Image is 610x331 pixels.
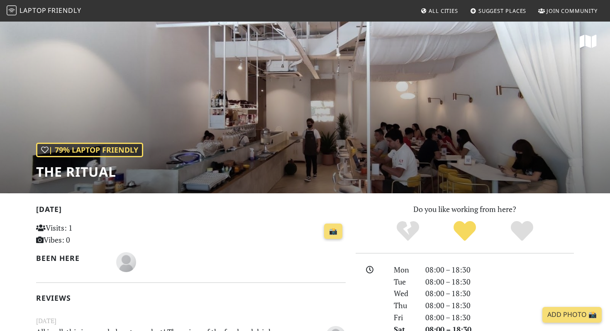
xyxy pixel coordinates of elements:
[420,264,579,276] div: 08:00 – 18:30
[429,7,458,15] span: All Cities
[36,143,143,157] div: | 79% Laptop Friendly
[542,307,602,323] a: Add Photo 📸
[420,287,579,299] div: 08:00 – 18:30
[31,316,351,326] small: [DATE]
[420,312,579,324] div: 08:00 – 18:30
[36,205,346,217] h2: [DATE]
[20,6,46,15] span: Laptop
[379,220,437,243] div: No
[389,264,420,276] div: Mon
[36,254,106,263] h2: Been here
[389,299,420,312] div: Thu
[7,4,81,18] a: LaptopFriendly LaptopFriendly
[36,294,346,302] h2: Reviews
[467,3,530,18] a: Suggest Places
[7,5,17,15] img: LaptopFriendly
[389,312,420,324] div: Fri
[420,276,579,288] div: 08:00 – 18:30
[324,224,342,239] a: 📸
[417,3,461,18] a: All Cities
[116,252,136,272] img: blank-535327c66bd565773addf3077783bbfce4b00ec00e9fd257753287c682c7fa38.png
[420,299,579,312] div: 08:00 – 18:30
[478,7,527,15] span: Suggest Places
[389,287,420,299] div: Wed
[36,164,143,180] h1: the RITUAL
[116,256,136,266] span: Sy Low
[356,203,574,215] p: Do you like working from here?
[547,7,598,15] span: Join Community
[48,6,81,15] span: Friendly
[535,3,601,18] a: Join Community
[36,222,133,246] p: Visits: 1 Vibes: 0
[436,220,493,243] div: Yes
[389,276,420,288] div: Tue
[493,220,551,243] div: Definitely!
